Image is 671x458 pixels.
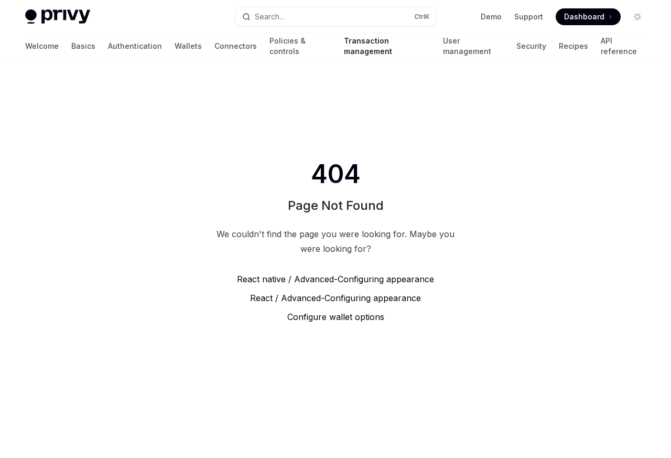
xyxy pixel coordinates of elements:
a: User management [443,34,504,59]
a: Basics [71,34,95,59]
a: Policies & controls [269,34,331,59]
div: Search... [255,10,284,23]
span: 404 [309,159,363,189]
span: Configuring appearance [338,274,434,284]
a: React native / Advanced-Configuring appearance [212,273,459,285]
a: Support [514,12,543,22]
button: Toggle dark mode [629,8,646,25]
span: React / Advanced - [250,293,324,303]
div: We couldn't find the page you were looking for. Maybe you were looking for? [212,227,459,256]
a: Demo [481,12,502,22]
span: Configure wallet options [287,312,384,322]
a: Transaction management [344,34,430,59]
span: Ctrl K [414,13,430,21]
a: Dashboard [556,8,621,25]
a: Welcome [25,34,59,59]
a: API reference [601,34,646,59]
a: Wallets [175,34,202,59]
span: Configuring appearance [324,293,421,303]
a: Authentication [108,34,162,59]
a: Configure wallet options [212,311,459,323]
span: Dashboard [564,12,604,22]
a: Connectors [214,34,257,59]
button: Search...CtrlK [235,7,436,26]
h1: Page Not Found [288,197,384,214]
a: Security [516,34,546,59]
span: React native / Advanced - [237,274,338,284]
a: React / Advanced-Configuring appearance [212,292,459,304]
img: light logo [25,9,90,24]
a: Recipes [559,34,588,59]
